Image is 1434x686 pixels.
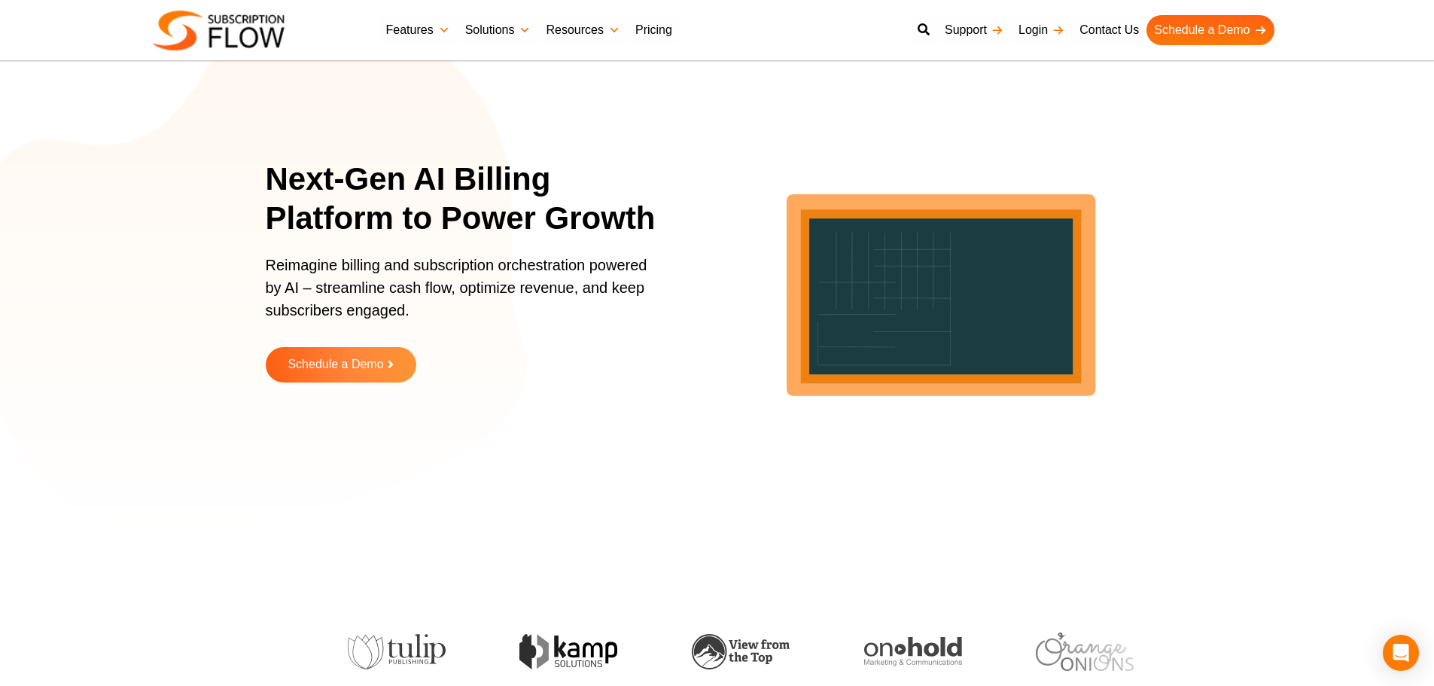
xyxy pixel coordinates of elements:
[518,634,616,669] img: kamp-solution
[538,15,627,45] a: Resources
[346,634,443,670] img: tulip-publishing
[1034,633,1132,671] img: orange-onions
[266,347,416,383] a: Schedule a Demo
[458,15,539,45] a: Solutions
[266,254,657,337] p: Reimagine billing and subscription orchestration powered by AI – streamline cash flow, optimize r...
[153,11,285,50] img: Subscriptionflow
[690,634,787,669] img: view-from-the-top
[862,637,960,667] img: onhold-marketing
[288,358,383,371] span: Schedule a Demo
[1383,635,1419,671] div: Open Intercom Messenger
[266,160,676,239] h1: Next-Gen AI Billing Platform to Power Growth
[1011,15,1072,45] a: Login
[1146,15,1274,45] a: Schedule a Demo
[1072,15,1146,45] a: Contact Us
[628,15,680,45] a: Pricing
[379,15,458,45] a: Features
[937,15,1011,45] a: Support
